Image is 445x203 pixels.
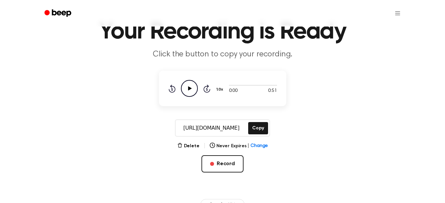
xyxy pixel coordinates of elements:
span: 0:51 [268,88,277,95]
p: Click the button to copy your recording. [95,49,350,60]
span: 0:00 [229,88,238,95]
button: Never Expires|Change [210,143,268,150]
button: Record [201,155,244,172]
button: Open menu [390,5,406,21]
h1: Your Recording is Ready [53,20,392,44]
button: Copy [248,122,268,134]
span: Change [250,143,268,150]
span: | [203,142,206,150]
a: Beep [40,7,77,20]
button: Delete [177,143,199,150]
span: | [248,143,249,150]
button: 1.0x [216,84,226,95]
